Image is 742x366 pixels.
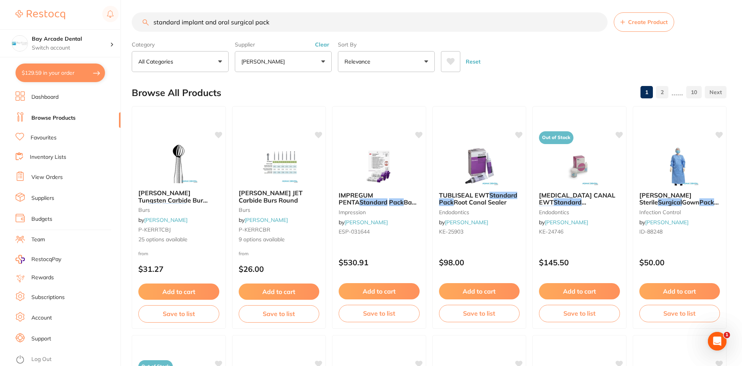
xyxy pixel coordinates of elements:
[31,335,51,343] a: Support
[32,44,110,52] p: Switch account
[138,189,208,211] span: [PERSON_NAME] Tungsten Carbide Bur JET
[360,198,387,206] em: Standard
[539,131,573,144] span: Out of Stock
[15,6,65,24] a: Restocq Logo
[132,41,229,48] label: Category
[244,217,288,223] a: [PERSON_NAME]
[439,192,520,206] b: TUBLISEAL EWT Standard Pack Root Canal Sealer
[339,198,418,213] span: Base 300ml x 2 & Cat 60ml x2
[338,51,435,72] button: Relevance
[239,236,320,244] span: 9 options available
[313,41,332,48] button: Clear
[254,144,304,183] img: Kerr JET Carbide Burs Round
[439,283,520,299] button: Add to cart
[708,332,727,351] iframe: Intercom live chat
[239,217,288,223] span: by
[31,294,65,301] a: Subscriptions
[454,147,504,186] img: TUBLISEAL EWT Standard Pack Root Canal Sealer
[639,192,720,206] b: Defries Sterile Surgical Gown Pack Lv 3 25/Carton
[639,283,720,299] button: Add to cart
[439,305,520,322] button: Save to list
[235,41,332,48] label: Supplier
[138,236,219,244] span: 25 options available
[639,228,663,235] span: ID-88248
[614,12,674,32] button: Create Product
[239,189,320,204] b: Kerr JET Carbide Burs Round
[640,84,653,100] a: 1
[15,255,61,264] a: RestocqPay
[153,144,204,183] img: Kerr Tungsten Carbide Bur JET Oral Surgical
[138,226,171,233] span: P-KERRTCBJ
[31,174,63,181] a: View Orders
[338,41,435,48] label: Sort By
[554,198,582,206] em: Standard
[144,217,188,223] a: [PERSON_NAME]
[239,265,320,273] p: $26.00
[658,198,682,206] em: Surgical
[539,209,620,215] small: endodontics
[31,314,52,322] a: Account
[645,219,689,226] a: [PERSON_NAME]
[239,207,320,213] small: burs
[344,58,374,65] p: Relevance
[539,219,588,226] span: by
[32,35,110,43] h4: Bay Arcade Dental
[489,191,517,199] em: Standard
[339,228,370,235] span: ESP-031644
[138,207,219,213] small: burs
[339,258,420,267] p: $530.91
[539,192,620,206] b: PULP CANAL EWT Standard Pack Powder 10.5g & Liquid 4ml
[628,19,668,25] span: Create Product
[654,147,705,186] img: Defries Sterile Surgical Gown Pack Lv 3 25/Carton
[132,51,229,72] button: All Categories
[639,191,692,206] span: [PERSON_NAME] Sterile
[671,88,683,97] p: ......
[239,189,303,204] span: [PERSON_NAME] JET Carbide Burs Round
[138,265,219,273] p: $31.27
[31,114,76,122] a: Browse Products
[682,198,699,206] span: Gown
[639,209,720,215] small: infection control
[539,206,601,220] span: Powder 10.5g & Liquid 4ml
[138,284,219,300] button: Add to cart
[31,256,61,263] span: RestocqPay
[539,191,615,206] span: [MEDICAL_DATA] CANAL EWT
[132,88,221,98] h2: Browse All Products
[539,283,620,299] button: Add to cart
[656,84,668,100] a: 2
[31,356,52,363] a: Log Out
[30,153,66,161] a: Inventory Lists
[339,219,388,226] span: by
[31,93,59,101] a: Dashboard
[389,198,404,206] em: Pack
[344,219,388,226] a: [PERSON_NAME]
[439,258,520,267] p: $98.00
[239,284,320,300] button: Add to cart
[339,192,420,206] b: IMPREGUM PENTA Standard Pack Base 300ml x 2 & Cat 60ml x2
[15,354,118,366] button: Log Out
[439,219,488,226] span: by
[439,209,520,215] small: endodontics
[31,274,54,282] a: Rewards
[31,194,54,202] a: Suppliers
[439,191,489,199] span: TUBLISEAL EWT
[639,258,720,267] p: $50.00
[31,134,57,142] a: Favourites
[539,228,563,235] span: KE-24746
[15,255,25,264] img: RestocqPay
[239,226,270,233] span: P-KERRCBR
[132,12,608,32] input: Search Products
[545,219,588,226] a: [PERSON_NAME]
[138,251,148,256] span: from
[539,258,620,267] p: $145.50
[686,84,702,100] a: 10
[339,209,420,215] small: impression
[162,203,186,211] em: Surgical
[148,203,161,211] em: Oral
[339,305,420,322] button: Save to list
[639,305,720,322] button: Save to list
[699,198,714,206] em: Pack
[339,283,420,299] button: Add to cart
[138,305,219,322] button: Save to list
[539,206,554,213] em: Pack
